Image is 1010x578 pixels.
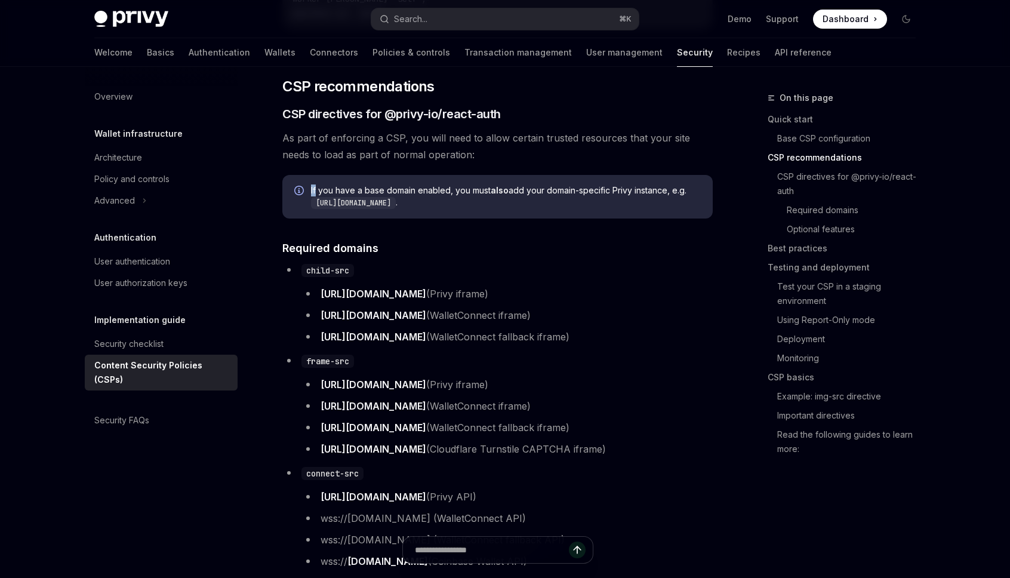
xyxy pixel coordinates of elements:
a: Dashboard [813,10,887,29]
span: CSP recommendations [282,77,435,96]
svg: Info [294,186,306,198]
span: On this page [780,91,833,105]
code: connect-src [301,467,364,480]
a: Connectors [310,38,358,67]
a: [URL][DOMAIN_NAME] [321,309,426,322]
a: CSP recommendations [768,148,925,167]
a: Policies & controls [372,38,450,67]
a: User authorization keys [85,272,238,294]
a: [URL][DOMAIN_NAME] [321,331,426,343]
a: Policy and controls [85,168,238,190]
li: (WalletConnect iframe) [301,398,713,414]
a: Welcome [94,38,133,67]
div: Search... [394,12,427,26]
a: Wallets [264,38,295,67]
a: CSP directives for @privy-io/react-auth [768,167,925,201]
a: Test your CSP in a staging environment [768,277,925,310]
div: Security FAQs [94,413,149,428]
code: [URL][DOMAIN_NAME] [311,197,396,209]
a: Required domains [768,201,925,220]
a: Recipes [727,38,760,67]
span: CSP directives for @privy-io/react-auth [282,106,501,122]
a: Monitoring [768,349,925,368]
span: As part of enforcing a CSP, you will need to allow certain trusted resources that your site needs... [282,130,713,163]
span: ⌘ K [619,14,632,24]
a: Basics [147,38,174,67]
a: Deployment [768,330,925,349]
a: [URL][DOMAIN_NAME] [321,288,426,300]
button: Send message [569,542,586,558]
a: Optional features [768,220,925,239]
div: Policy and controls [94,172,170,186]
h5: Wallet infrastructure [94,127,183,141]
button: Search...⌘K [371,8,639,30]
li: (Privy iframe) [301,285,713,302]
a: Important directives [768,406,925,425]
h5: Authentication [94,230,156,245]
a: Security checklist [85,333,238,355]
a: Support [766,13,799,25]
a: Example: img-src directive [768,387,925,406]
a: Read the following guides to learn more: [768,425,925,459]
a: [URL][DOMAIN_NAME] [321,400,426,413]
a: Transaction management [464,38,572,67]
a: Security FAQs [85,410,238,431]
a: Best practices [768,239,925,258]
div: Content Security Policies (CSPs) [94,358,230,387]
div: Advanced [94,193,135,208]
div: User authorization keys [94,276,187,290]
li: wss://[DOMAIN_NAME] (WalletConnect fallback API) [301,531,713,548]
li: (WalletConnect fallback iframe) [301,419,713,436]
div: User authentication [94,254,170,269]
a: Testing and deployment [768,258,925,277]
strong: also [491,185,509,195]
a: CSP basics [768,368,925,387]
a: [URL][DOMAIN_NAME] [321,443,426,456]
div: Architecture [94,150,142,165]
a: [URL][DOMAIN_NAME] [321,379,426,391]
button: Advanced [85,190,238,211]
a: Security [677,38,713,67]
a: [URL][DOMAIN_NAME] [321,422,426,434]
a: Using Report-Only mode [768,310,925,330]
a: Authentication [189,38,250,67]
a: Overview [85,86,238,107]
a: Base CSP configuration [768,129,925,148]
li: (WalletConnect fallback iframe) [301,328,713,345]
div: Overview [94,90,133,104]
li: (Privy API) [301,488,713,505]
img: dark logo [94,11,168,27]
h5: Implementation guide [94,313,186,327]
span: Dashboard [823,13,869,25]
input: Ask a question... [415,537,569,563]
code: child-src [301,264,354,277]
a: Content Security Policies (CSPs) [85,355,238,391]
div: Security checklist [94,337,164,351]
span: If you have a base domain enabled, you must add your domain-specific Privy instance, e.g. . [311,185,701,209]
li: (WalletConnect iframe) [301,307,713,324]
a: API reference [775,38,832,67]
a: Architecture [85,147,238,168]
a: Demo [728,13,752,25]
a: Quick start [768,110,925,129]
li: (Cloudflare Turnstile CAPTCHA iframe) [301,441,713,457]
li: (Privy iframe) [301,376,713,393]
button: Toggle dark mode [897,10,916,29]
span: Required domains [282,240,378,256]
a: User management [586,38,663,67]
code: frame-src [301,355,354,368]
a: User authentication [85,251,238,272]
a: [URL][DOMAIN_NAME] [321,491,426,503]
li: wss://[DOMAIN_NAME] (WalletConnect API) [301,510,713,527]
